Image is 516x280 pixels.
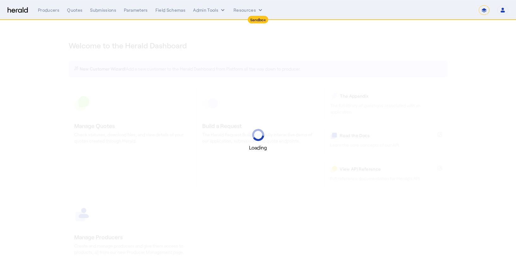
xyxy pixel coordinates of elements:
div: Quotes [67,7,82,13]
img: Herald Logo [8,7,28,13]
div: Field Schemas [155,7,186,13]
div: Sandbox [248,16,268,23]
div: Submissions [90,7,116,13]
div: Producers [38,7,59,13]
button: internal dropdown menu [193,7,226,13]
button: Resources dropdown menu [234,7,264,13]
div: Parameters [124,7,148,13]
